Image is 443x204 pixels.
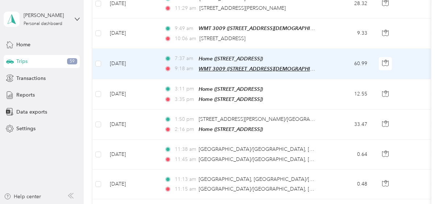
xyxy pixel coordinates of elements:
td: 60.99 [325,49,373,79]
div: Personal dashboard [24,22,62,26]
span: 10:06 am [175,35,196,43]
span: Settings [16,125,36,132]
td: 12.55 [325,79,373,110]
td: [DATE] [104,79,158,110]
span: WMT 3009 ([STREET_ADDRESS][DEMOGRAPHIC_DATA]) [199,66,331,72]
td: 0.64 [325,140,373,169]
span: 9:49 am [175,25,195,33]
td: [DATE] [104,110,158,140]
span: Trips [16,58,28,65]
span: [GEOGRAPHIC_DATA]/[GEOGRAPHIC_DATA], [GEOGRAPHIC_DATA], [GEOGRAPHIC_DATA] [199,146,415,152]
span: Home ([STREET_ADDRESS]) [199,56,263,61]
span: Data exports [16,108,47,116]
iframe: Everlance-gr Chat Button Frame [402,163,443,204]
td: [DATE] [104,140,158,169]
td: [DATE] [104,49,158,79]
span: 9:18 am [175,65,195,73]
span: Reports [16,91,35,99]
span: 7:37 am [175,55,195,63]
span: 11:38 am [175,145,195,153]
button: Help center [4,193,41,200]
span: 11:15 am [175,185,195,193]
span: 59 [67,58,77,65]
div: [PERSON_NAME] [24,12,69,19]
span: 3:11 pm [175,85,195,93]
td: 33.47 [325,110,373,140]
span: Home ([STREET_ADDRESS]) [199,96,263,102]
span: Home ([STREET_ADDRESS]) [199,86,263,92]
td: 0.48 [325,170,373,199]
span: Home [16,41,30,48]
span: 11:45 am [175,156,195,163]
span: [STREET_ADDRESS][PERSON_NAME] [199,5,286,11]
span: 3:35 pm [175,95,195,103]
span: Transactions [16,75,46,82]
td: [DATE] [104,18,158,48]
span: 11:29 am [175,4,196,12]
span: WMT 3009 ([STREET_ADDRESS][DEMOGRAPHIC_DATA]) [199,25,331,31]
span: 1:50 pm [175,115,195,123]
span: 2:16 pm [175,126,195,133]
span: Home ([STREET_ADDRESS]) [199,126,263,132]
td: [DATE] [104,170,158,199]
td: 9.33 [325,18,373,48]
span: 11:13 am [175,175,195,183]
span: [STREET_ADDRESS] [199,35,245,42]
span: [GEOGRAPHIC_DATA]/[GEOGRAPHIC_DATA], [GEOGRAPHIC_DATA], [GEOGRAPHIC_DATA] [199,156,415,162]
span: [GEOGRAPHIC_DATA]/[GEOGRAPHIC_DATA], [GEOGRAPHIC_DATA], [GEOGRAPHIC_DATA] [199,186,415,192]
